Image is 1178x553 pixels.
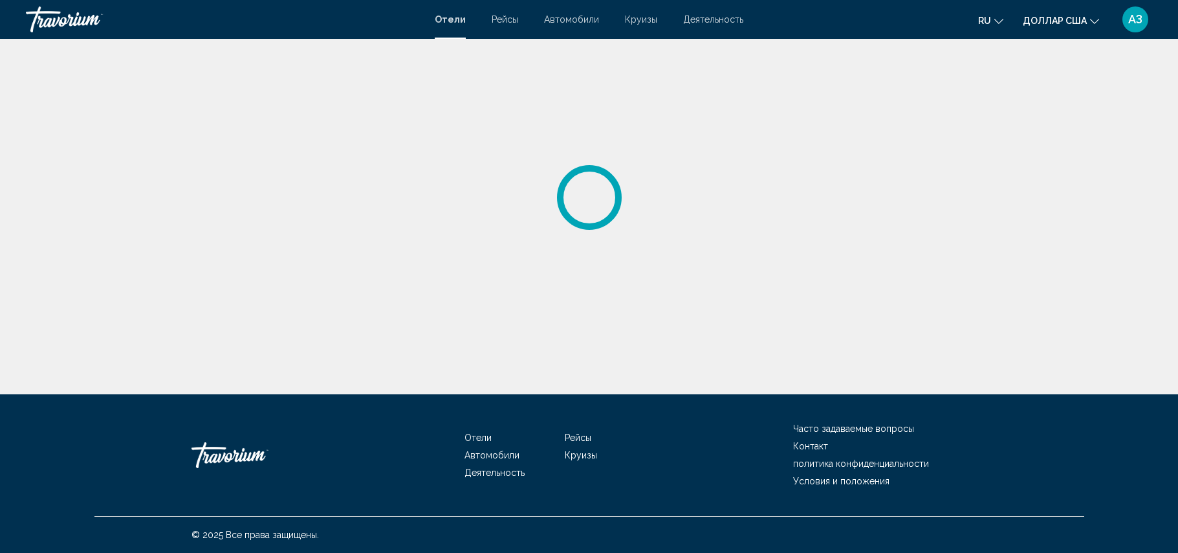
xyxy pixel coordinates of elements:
[544,14,599,25] a: Автомобили
[1023,11,1099,30] button: Изменить валюту
[793,423,914,434] a: Часто задаваемые вопросы
[1128,12,1142,26] font: АЗ
[1023,16,1087,26] font: доллар США
[1118,6,1152,33] button: Меню пользователя
[793,476,889,486] a: Условия и положения
[464,433,492,443] a: Отели
[191,530,319,540] font: © 2025 Все права защищены.
[978,16,991,26] font: ru
[492,14,518,25] a: Рейсы
[683,14,743,25] a: Деятельность
[464,468,525,478] a: Деятельность
[793,458,929,469] a: политика конфиденциальности
[435,14,466,25] a: Отели
[191,436,321,475] a: Травориум
[464,450,519,460] a: Автомобили
[978,11,1003,30] button: Изменить язык
[565,433,591,443] a: Рейсы
[565,450,597,460] a: Круизы
[26,6,422,32] a: Травориум
[625,14,657,25] a: Круизы
[793,441,828,451] a: Контакт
